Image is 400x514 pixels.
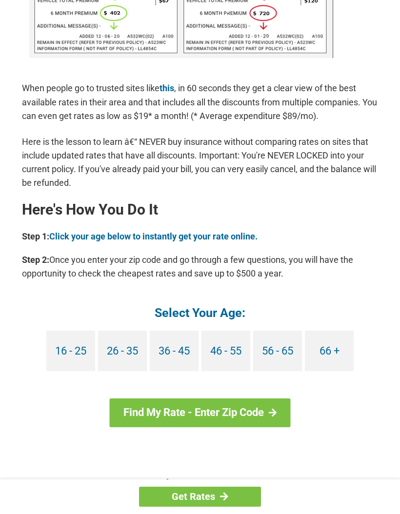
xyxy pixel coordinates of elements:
h4: Select Your State: [22,476,378,492]
a: Find My Rate - Enter Zip Code [110,398,291,427]
a: 16 - 25 [46,331,95,371]
a: 46 - 55 [201,331,250,371]
a: this [160,83,174,93]
a: 66 + [305,331,354,371]
b: Step 1: [22,231,49,241]
p: When people go to trusted sites like , in 60 seconds they get a clear view of the best available ... [22,81,378,122]
a: 26 - 35 [98,331,147,371]
p: Here is the lesson to learn â€“ NEVER buy insurance without comparing rates on sites that include... [22,135,378,190]
a: 36 - 45 [150,331,199,371]
a: Get Rates [139,487,261,507]
p: Once you enter your zip code and go through a few questions, you will have the opportunity to che... [22,253,378,280]
a: 56 - 65 [253,331,302,371]
h2: Here's How You Do It [22,202,378,217]
b: Step 2: [22,255,49,265]
a: Click your age below to instantly get your rate online. [49,231,258,241]
h4: Select Your Age: [22,305,378,321]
